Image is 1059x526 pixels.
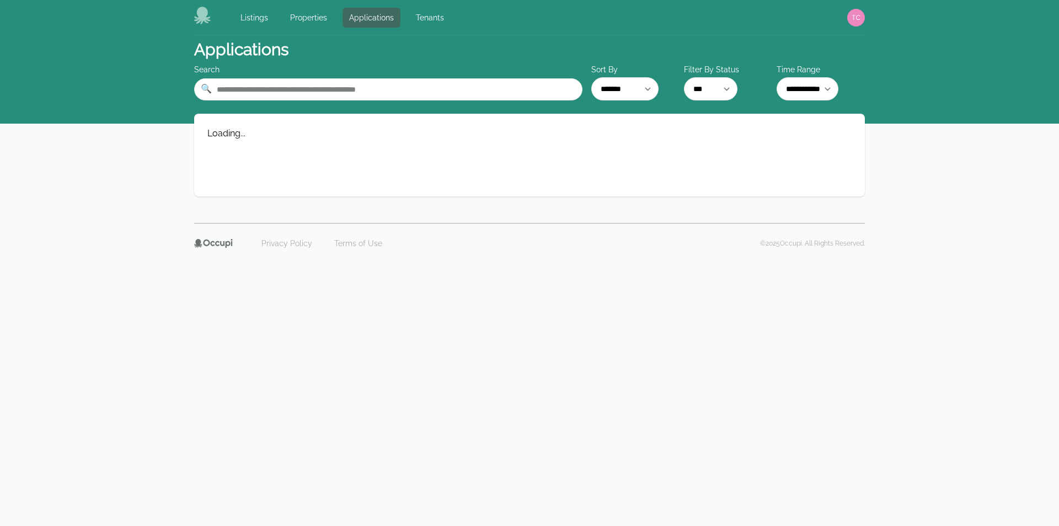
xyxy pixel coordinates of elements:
[409,8,451,28] a: Tenants
[284,8,334,28] a: Properties
[255,235,319,252] a: Privacy Policy
[194,64,582,75] div: Search
[684,64,772,75] label: Filter By Status
[777,64,865,75] label: Time Range
[328,235,389,252] a: Terms of Use
[234,8,275,28] a: Listings
[591,64,680,75] label: Sort By
[343,8,400,28] a: Applications
[760,239,865,248] p: © 2025 Occupi. All Rights Reserved.
[207,127,852,140] div: Loading...
[194,40,288,60] h1: Applications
